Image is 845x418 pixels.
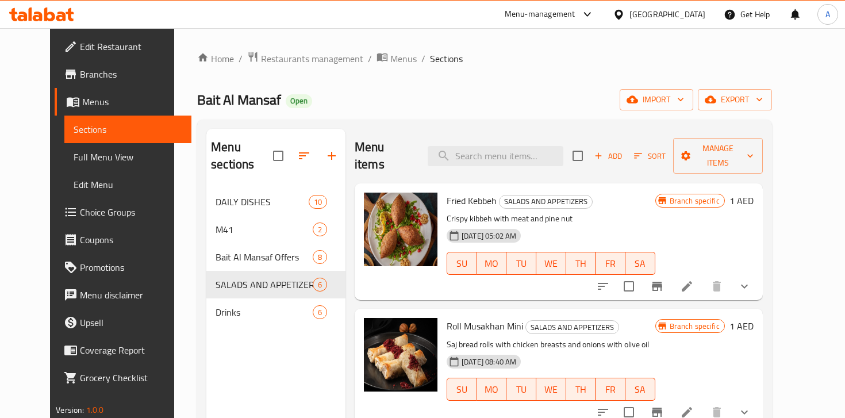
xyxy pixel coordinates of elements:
[428,146,563,166] input: search
[536,252,566,275] button: WE
[499,195,593,209] div: SALADS AND APPETIZERS
[211,139,273,173] h2: Menu sections
[82,95,182,109] span: Menus
[698,89,772,110] button: export
[309,197,327,208] span: 10
[571,381,591,398] span: TH
[80,288,182,302] span: Menu disclaimer
[500,195,592,208] span: SALADS AND APPETIZERS
[596,378,625,401] button: FR
[390,52,417,66] span: Menus
[216,305,313,319] span: Drinks
[313,252,327,263] span: 8
[318,142,345,170] button: Add section
[505,7,575,21] div: Menu-management
[55,364,191,392] a: Grocery Checklist
[731,273,758,300] button: show more
[216,195,309,209] span: DAILY DISHES
[477,252,507,275] button: MO
[74,122,182,136] span: Sections
[64,143,191,171] a: Full Menu View
[364,193,437,266] img: Fried Kebbeh
[447,338,655,352] p: Saj bread rolls with chicken breasts and onions with olive oil
[55,226,191,254] a: Coupons
[525,320,619,334] div: SALADS AND APPETIZERS
[197,52,234,66] a: Home
[55,198,191,226] a: Choice Groups
[643,273,671,300] button: Branch-specific-item
[206,243,345,271] div: Bait Al Mansaf Offers8
[64,171,191,198] a: Edit Menu
[526,321,619,334] span: SALADS AND APPETIZERS
[80,260,182,274] span: Promotions
[216,278,313,292] span: SALADS AND APPETIZERS
[86,402,104,417] span: 1.0.0
[197,51,772,66] nav: breadcrumb
[55,88,191,116] a: Menus
[55,281,191,309] a: Menu disclaimer
[729,193,754,209] h6: 1 AED
[56,402,84,417] span: Version:
[313,250,327,264] div: items
[206,216,345,243] div: M412
[421,52,425,66] li: /
[313,278,327,292] div: items
[55,33,191,60] a: Edit Restaurant
[506,378,536,401] button: TU
[511,255,532,272] span: TU
[55,309,191,336] a: Upsell
[630,381,651,398] span: SA
[541,381,562,398] span: WE
[589,273,617,300] button: sort-choices
[216,223,313,236] span: M41
[216,250,313,264] span: Bait Al Mansaf Offers
[368,52,372,66] li: /
[566,378,596,401] button: TH
[206,298,345,326] div: Drinks6
[313,223,327,236] div: items
[447,212,655,226] p: Crispy kibbeh with meat and pine nut
[673,138,763,174] button: Manage items
[55,60,191,88] a: Branches
[313,224,327,235] span: 2
[506,252,536,275] button: TU
[590,147,627,165] span: Add item
[266,144,290,168] span: Select all sections
[511,381,532,398] span: TU
[590,147,627,165] button: Add
[625,252,655,275] button: SA
[355,139,414,173] h2: Menu items
[536,378,566,401] button: WE
[309,195,327,209] div: items
[596,252,625,275] button: FR
[206,188,345,216] div: DAILY DISHES10
[286,94,312,108] div: Open
[600,381,621,398] span: FR
[206,183,345,331] nav: Menu sections
[74,150,182,164] span: Full Menu View
[665,321,724,332] span: Branch specific
[566,252,596,275] button: TH
[630,255,651,272] span: SA
[313,305,327,319] div: items
[738,279,751,293] svg: Show Choices
[457,231,521,241] span: [DATE] 05:02 AM
[261,52,363,66] span: Restaurants management
[571,255,591,272] span: TH
[80,343,182,357] span: Coverage Report
[313,279,327,290] span: 6
[703,273,731,300] button: delete
[80,40,182,53] span: Edit Restaurant
[80,233,182,247] span: Coupons
[620,89,693,110] button: import
[629,8,705,21] div: [GEOGRAPHIC_DATA]
[631,147,669,165] button: Sort
[629,93,684,107] span: import
[447,378,477,401] button: SU
[64,116,191,143] a: Sections
[377,51,417,66] a: Menus
[80,371,182,385] span: Grocery Checklist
